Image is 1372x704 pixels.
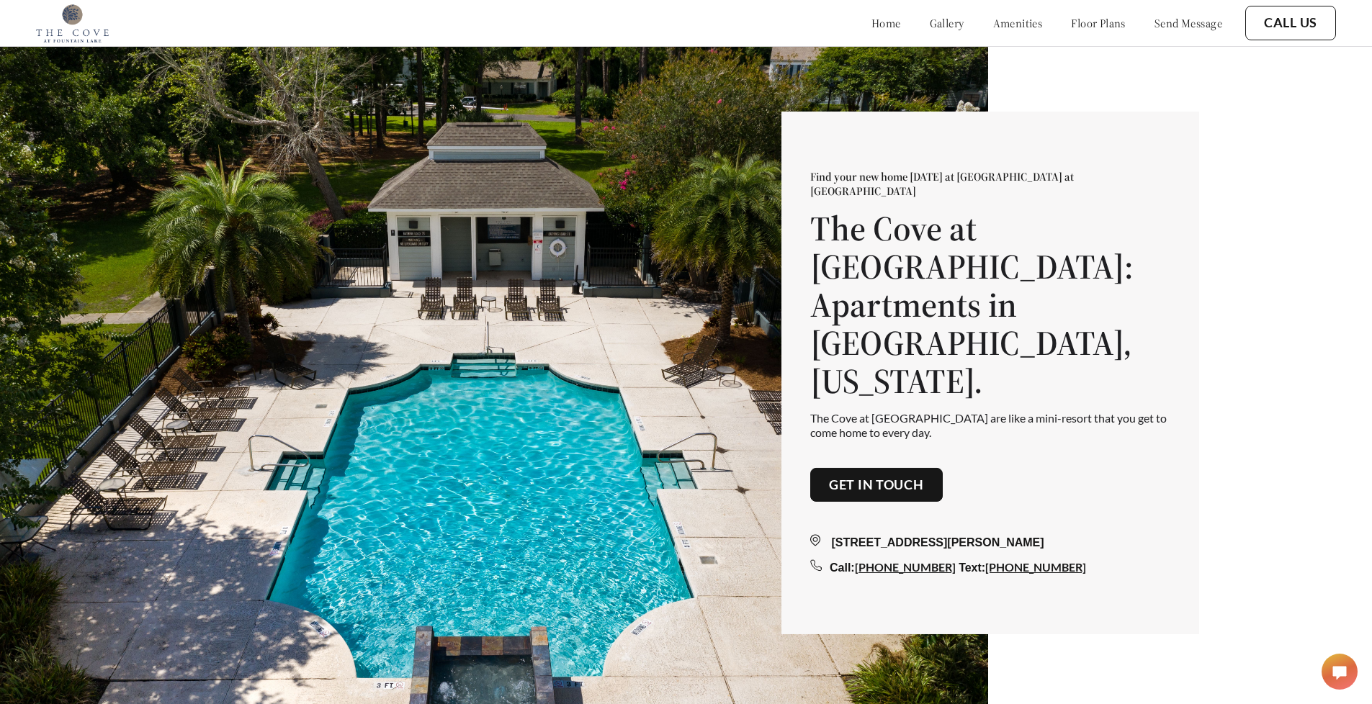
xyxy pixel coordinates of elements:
[855,560,956,574] a: [PHONE_NUMBER]
[810,534,1170,551] div: [STREET_ADDRESS][PERSON_NAME]
[36,4,109,42] img: cove_at_fountain_lake_logo.png
[1245,6,1336,40] button: Call Us
[810,209,1170,400] h1: The Cove at [GEOGRAPHIC_DATA]: Apartments in [GEOGRAPHIC_DATA], [US_STATE].
[829,477,924,493] a: Get in touch
[871,16,901,30] a: home
[1264,15,1317,31] a: Call Us
[1071,16,1126,30] a: floor plans
[993,16,1043,30] a: amenities
[985,560,1086,574] a: [PHONE_NUMBER]
[959,561,985,574] span: Text:
[930,16,964,30] a: gallery
[1154,16,1222,30] a: send message
[810,169,1170,198] p: Find your new home [DATE] at [GEOGRAPHIC_DATA] at [GEOGRAPHIC_DATA]
[830,561,855,574] span: Call:
[810,411,1170,438] p: The Cove at [GEOGRAPHIC_DATA] are like a mini-resort that you get to come home to every day.
[810,468,943,502] button: Get in touch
